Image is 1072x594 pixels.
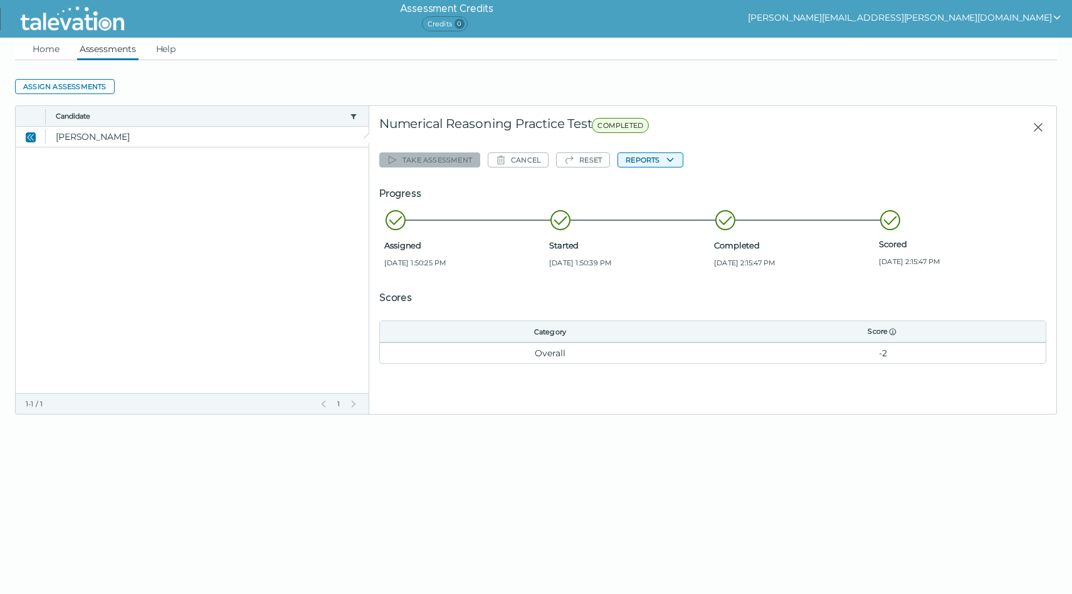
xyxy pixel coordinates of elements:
button: show user actions [748,10,1062,25]
span: Completed [714,240,874,250]
td: Overall [380,342,720,363]
span: Started [549,240,709,250]
th: Category [380,321,720,342]
a: Assessments [77,38,139,60]
div: Numerical Reasoning Practice Test [379,116,838,139]
button: Take assessment [379,152,480,167]
button: Close [23,129,38,144]
button: Candidate [56,111,345,121]
span: 0 [455,19,465,29]
span: Scored [879,239,1039,249]
span: [DATE] 2:15:47 PM [714,258,874,268]
button: Reset [556,152,610,167]
h6: Assessment Credits [400,1,493,16]
span: [DATE] 1:50:25 PM [384,258,544,268]
clr-dg-cell: [PERSON_NAME] [46,127,369,147]
div: 1-1 / 1 [26,399,311,409]
span: 1 [336,399,341,409]
button: Assign assessments [15,79,115,94]
button: Close [1022,116,1046,139]
button: Reports [617,152,683,167]
h5: Progress [379,186,1046,201]
span: Assigned [384,240,544,250]
td: -2 [720,342,1046,363]
button: candidate filter [349,111,359,121]
th: Score [720,321,1046,342]
img: Talevation_Logo_Transparent_white.png [15,3,130,34]
h5: Scores [379,290,1046,305]
button: Previous Page [318,399,328,409]
span: COMPLETED [592,118,649,133]
button: Cancel [488,152,549,167]
cds-icon: Close [26,132,36,142]
a: Help [154,38,179,60]
span: Credits [422,16,468,31]
a: Home [30,38,62,60]
span: [DATE] 1:50:39 PM [549,258,709,268]
span: [DATE] 2:15:47 PM [879,257,1039,267]
button: Next Page [349,399,359,409]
